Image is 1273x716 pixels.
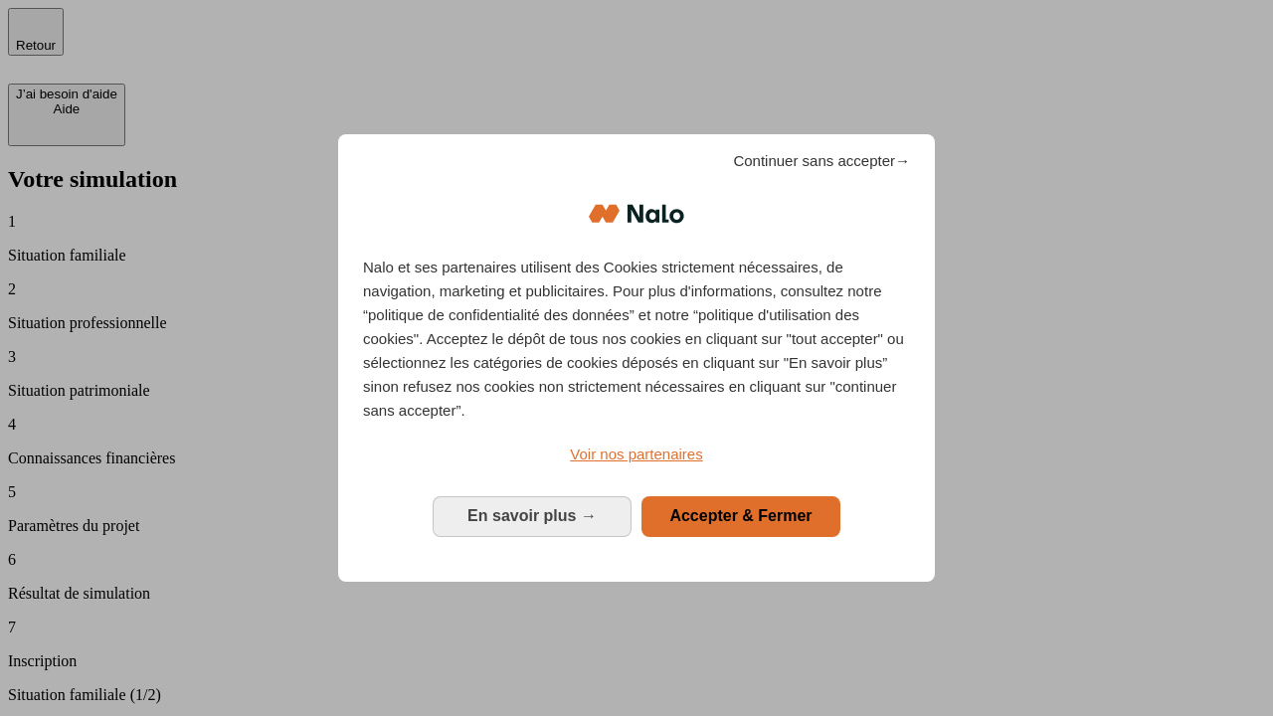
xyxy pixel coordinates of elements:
button: Accepter & Fermer: Accepter notre traitement des données et fermer [641,496,840,536]
button: En savoir plus: Configurer vos consentements [433,496,632,536]
div: Bienvenue chez Nalo Gestion du consentement [338,134,935,581]
p: Nalo et ses partenaires utilisent des Cookies strictement nécessaires, de navigation, marketing e... [363,256,910,423]
a: Voir nos partenaires [363,443,910,466]
span: Continuer sans accepter→ [733,149,910,173]
img: Logo [589,184,684,244]
span: Accepter & Fermer [669,507,812,524]
span: Voir nos partenaires [570,446,702,462]
span: En savoir plus → [467,507,597,524]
